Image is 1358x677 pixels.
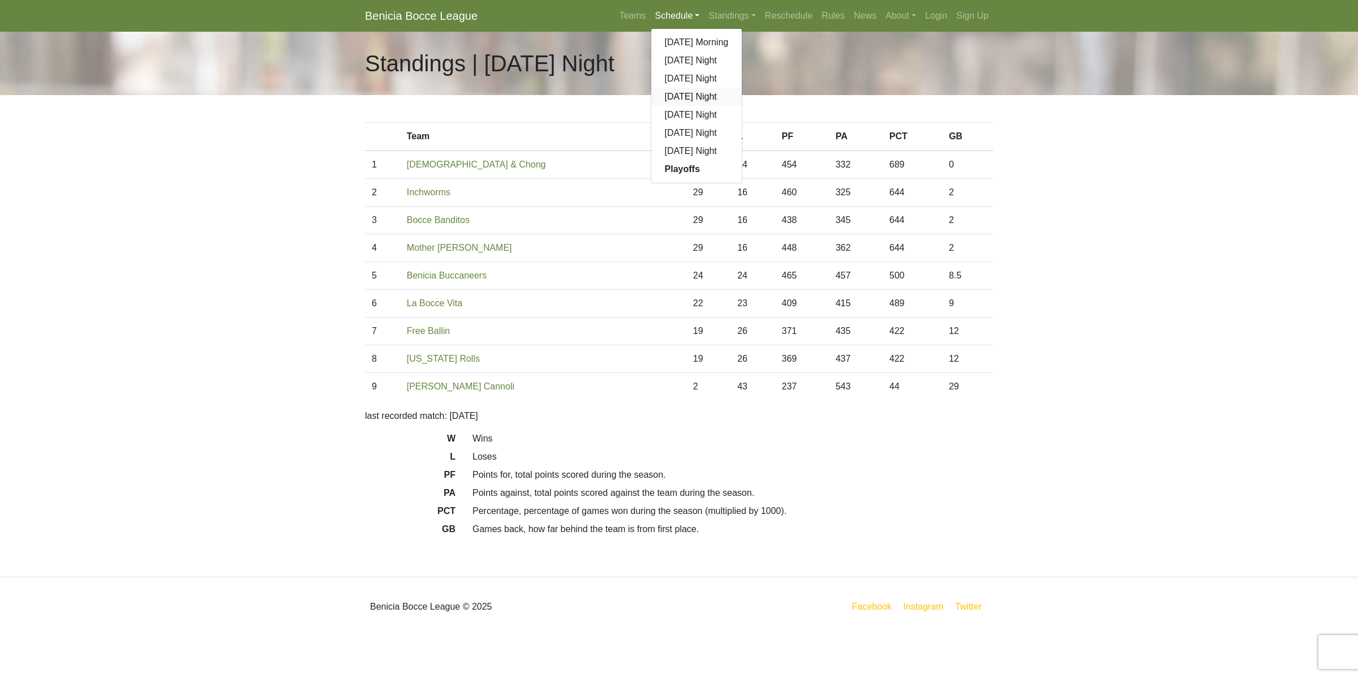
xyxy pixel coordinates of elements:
th: PF [775,123,829,151]
a: [DATE] Night [651,106,742,124]
td: 644 [883,234,942,262]
td: 457 [829,262,883,290]
td: 4 [365,234,400,262]
td: 644 [883,179,942,207]
td: 19 [686,318,730,345]
td: 644 [883,207,942,234]
td: 689 [883,151,942,179]
td: 415 [829,290,883,318]
th: PA [829,123,883,151]
td: 438 [775,207,829,234]
a: [DATE] Night [651,142,742,160]
td: 237 [775,373,829,401]
td: 24 [686,262,730,290]
td: 2 [942,179,993,207]
div: Schedule [651,28,743,183]
td: 435 [829,318,883,345]
strong: Playoffs [665,164,700,174]
dd: Percentage, percentage of games won during the season (multiplied by 1000). [464,504,1002,518]
td: 7 [365,318,400,345]
td: 26 [730,345,775,373]
div: Benicia Bocce League © 2025 [356,586,679,627]
a: Free Ballin [407,326,450,336]
td: 16 [730,207,775,234]
a: [DATE] Night [651,70,742,88]
dd: Games back, how far behind the team is from first place. [464,522,1002,536]
dt: GB [356,522,464,541]
td: 0 [942,151,993,179]
td: 12 [942,318,993,345]
td: 3 [365,207,400,234]
th: PCT [883,123,942,151]
dt: PA [356,486,464,504]
td: 6 [365,290,400,318]
a: Teams [614,5,650,27]
a: Bocce Banditos [407,215,470,225]
a: [DATE] Night [651,124,742,142]
td: 2 [365,179,400,207]
a: [DATE] Night [651,88,742,106]
td: 325 [829,179,883,207]
td: 543 [829,373,883,401]
td: 16 [730,179,775,207]
a: About [881,5,921,27]
a: Rules [817,5,849,27]
a: Facebook [850,599,894,614]
td: 29 [686,207,730,234]
td: 422 [883,318,942,345]
a: Twitter [953,599,991,614]
a: [US_STATE] Rolls [407,354,480,363]
td: 500 [883,262,942,290]
td: 9 [365,373,400,401]
dd: Points against, total points scored against the team during the season. [464,486,1002,500]
th: Team [400,123,686,151]
td: 465 [775,262,829,290]
td: 8 [365,345,400,373]
td: 422 [883,345,942,373]
a: Standings [704,5,760,27]
td: 14 [730,151,775,179]
td: 454 [775,151,829,179]
td: 345 [829,207,883,234]
td: 9 [942,290,993,318]
a: News [849,5,881,27]
td: 23 [730,290,775,318]
td: 29 [686,179,730,207]
td: 369 [775,345,829,373]
dt: L [356,450,464,468]
a: Benicia Buccaneers [407,271,487,280]
a: Benicia Bocce League [365,5,478,27]
p: last recorded match: [DATE] [365,409,993,423]
td: 2 [942,207,993,234]
a: [PERSON_NAME] Cannoli [407,382,514,391]
a: [DATE] Night [651,52,742,70]
dd: Points for, total points scored during the season. [464,468,1002,482]
td: 29 [686,234,730,262]
td: 24 [730,262,775,290]
th: L [730,123,775,151]
a: Playoffs [651,160,742,178]
td: 489 [883,290,942,318]
td: 2 [686,373,730,401]
a: [DATE] Morning [651,33,742,52]
dd: Loses [464,450,1002,464]
td: 460 [775,179,829,207]
a: Mother [PERSON_NAME] [407,243,512,252]
td: 362 [829,234,883,262]
td: 8.5 [942,262,993,290]
td: 409 [775,290,829,318]
td: 44 [883,373,942,401]
dt: W [356,432,464,450]
a: Instagram [901,599,946,614]
td: 332 [829,151,883,179]
td: 5 [365,262,400,290]
td: 19 [686,345,730,373]
a: Login [921,5,952,27]
td: 43 [730,373,775,401]
td: 371 [775,318,829,345]
dd: Wins [464,432,1002,445]
a: Schedule [651,5,704,27]
a: [DEMOGRAPHIC_DATA] & Chong [407,160,546,169]
a: Reschedule [760,5,818,27]
h1: Standings | [DATE] Night [365,50,614,77]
